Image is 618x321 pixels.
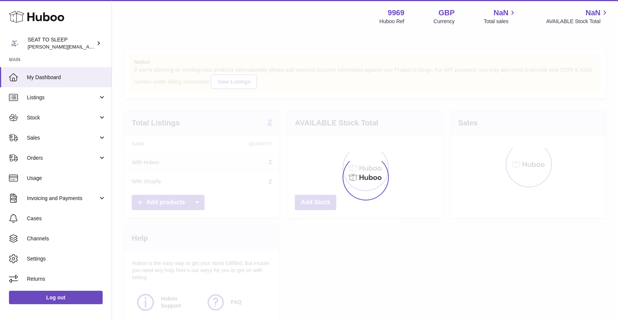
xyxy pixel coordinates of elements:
[546,8,609,25] a: NaN AVAILABLE Stock Total
[586,8,600,18] span: NaN
[438,8,455,18] strong: GBP
[27,155,98,162] span: Orders
[380,18,405,25] div: Huboo Ref
[546,18,609,25] span: AVAILABLE Stock Total
[27,114,98,121] span: Stock
[27,235,106,242] span: Channels
[493,8,508,18] span: NaN
[434,18,455,25] div: Currency
[27,134,98,141] span: Sales
[484,18,517,25] span: Total sales
[484,8,517,25] a: NaN Total sales
[9,38,20,49] img: amy@seattosleep.co.uk
[27,94,98,101] span: Listings
[27,275,106,283] span: Returns
[27,215,106,222] span: Cases
[388,8,405,18] strong: 9969
[28,36,95,50] div: SEAT TO SLEEP
[27,74,106,81] span: My Dashboard
[27,255,106,262] span: Settings
[27,195,98,202] span: Invoicing and Payments
[9,291,103,304] a: Log out
[27,175,106,182] span: Usage
[28,44,150,50] span: [PERSON_NAME][EMAIL_ADDRESS][DOMAIN_NAME]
